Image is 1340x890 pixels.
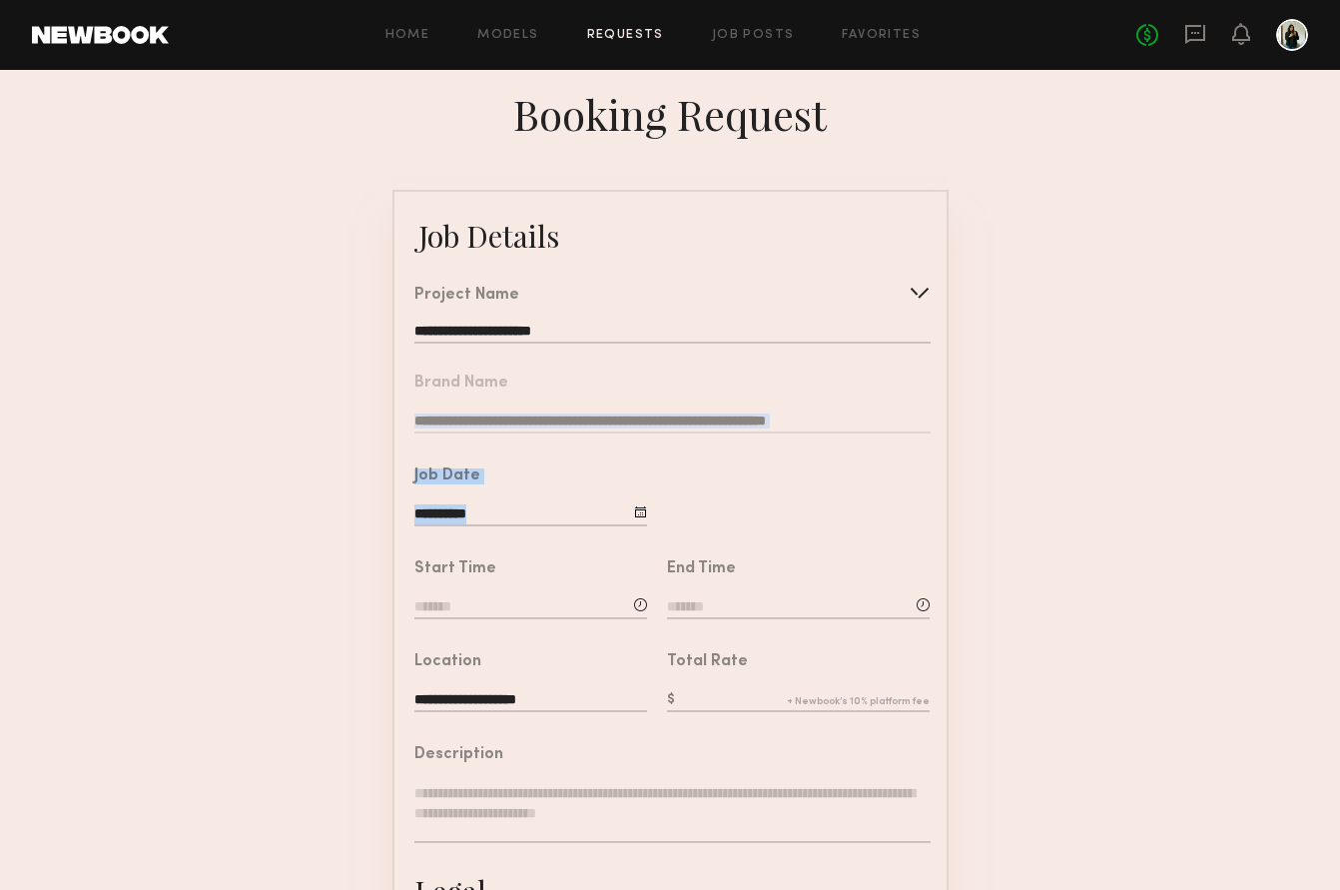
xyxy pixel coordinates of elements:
[513,86,827,142] div: Booking Request
[667,561,736,577] div: End Time
[385,29,430,42] a: Home
[414,654,481,670] div: Location
[414,288,519,304] div: Project Name
[414,468,480,484] div: Job Date
[712,29,795,42] a: Job Posts
[477,29,538,42] a: Models
[667,654,748,670] div: Total Rate
[414,747,503,763] div: Description
[418,216,559,256] div: Job Details
[842,29,921,42] a: Favorites
[414,561,496,577] div: Start Time
[587,29,664,42] a: Requests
